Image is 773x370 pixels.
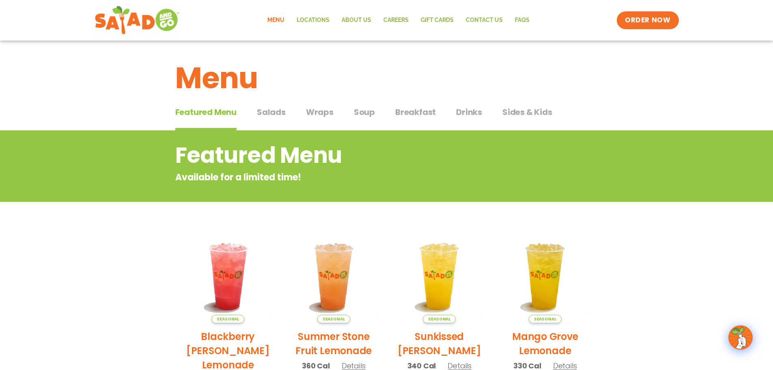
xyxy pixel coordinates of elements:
a: About Us [336,11,377,30]
h2: Summer Stone Fruit Lemonade [287,329,381,358]
h1: Menu [175,56,598,100]
a: Menu [261,11,291,30]
h2: Featured Menu [175,139,533,172]
span: ORDER NOW [625,15,670,25]
span: Wraps [306,106,334,118]
nav: Menu [261,11,536,30]
img: Product photo for Sunkissed Yuzu Lemonade [393,229,487,323]
a: GIFT CARDS [415,11,460,30]
img: Product photo for Mango Grove Lemonade [498,229,592,323]
span: Breakfast [395,106,436,118]
span: Soup [354,106,375,118]
span: Drinks [456,106,482,118]
span: Seasonal [211,315,244,323]
p: Available for a limited time! [175,171,533,184]
a: FAQs [509,11,536,30]
a: Contact Us [460,11,509,30]
a: Careers [377,11,415,30]
span: Seasonal [529,315,562,323]
a: ORDER NOW [617,11,678,29]
span: Seasonal [423,315,456,323]
img: Product photo for Summer Stone Fruit Lemonade [287,229,381,323]
h2: Mango Grove Lemonade [498,329,592,358]
img: Product photo for Blackberry Bramble Lemonade [181,229,275,323]
span: Featured Menu [175,106,237,118]
a: Locations [291,11,336,30]
h2: Sunkissed [PERSON_NAME] [393,329,487,358]
img: new-SAG-logo-768×292 [95,4,180,37]
img: wpChatIcon [729,326,752,349]
span: Salads [257,106,286,118]
span: Seasonal [317,315,350,323]
div: Tabbed content [175,103,598,131]
span: Sides & Kids [502,106,552,118]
